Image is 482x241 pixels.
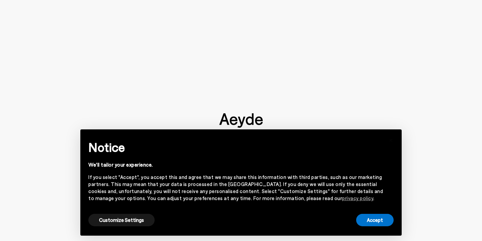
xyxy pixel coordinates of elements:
[88,161,383,168] div: We'll tailor your experience.
[88,214,155,226] button: Customize Settings
[389,134,393,144] span: ×
[88,138,383,156] h2: Notice
[342,195,373,201] a: privacy policy
[219,113,263,128] img: footer-logo.svg
[356,214,394,226] button: Accept
[88,174,383,202] div: If you select "Accept", you accept this and agree that we may share this information with third p...
[383,131,399,147] button: Close this notice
